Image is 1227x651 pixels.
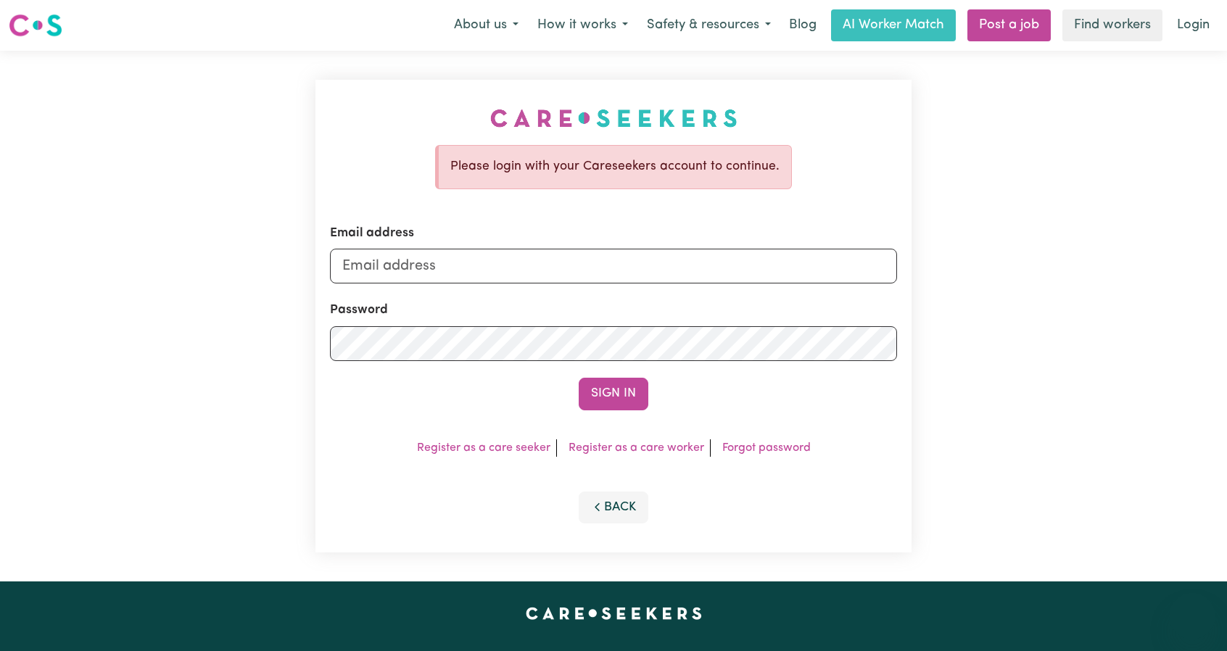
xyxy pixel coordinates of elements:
a: AI Worker Match [831,9,956,41]
input: Email address [330,249,897,283]
a: Forgot password [722,442,811,454]
button: About us [445,10,528,41]
a: Register as a care worker [569,442,704,454]
p: Please login with your Careseekers account to continue. [450,157,780,176]
button: How it works [528,10,637,41]
a: Post a job [967,9,1051,41]
a: Blog [780,9,825,41]
a: Careseekers home page [526,608,702,619]
label: Email address [330,223,414,242]
img: Careseekers logo [9,12,62,38]
label: Password [330,301,388,320]
button: Safety & resources [637,10,780,41]
a: Careseekers logo [9,9,62,42]
button: Sign In [579,378,648,410]
a: Register as a care seeker [417,442,550,454]
a: Find workers [1062,9,1162,41]
a: Login [1168,9,1218,41]
iframe: Button to launch messaging window [1169,593,1215,639]
button: Back [579,492,648,523]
